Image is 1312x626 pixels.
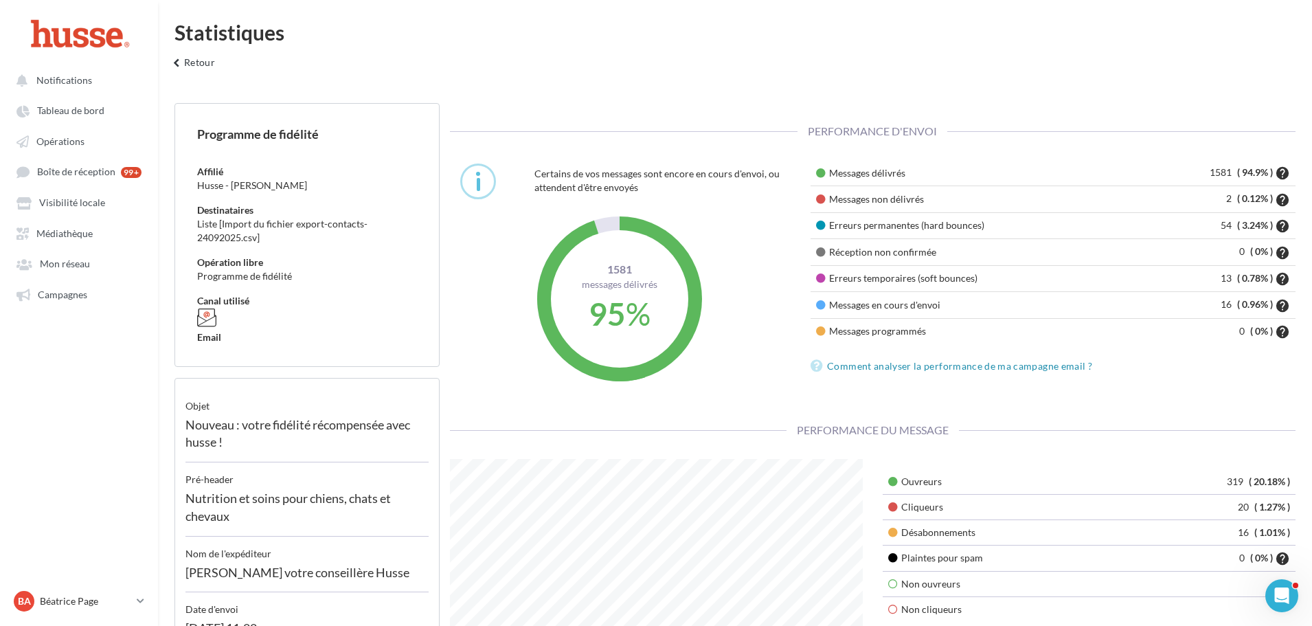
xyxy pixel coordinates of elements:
[811,239,1132,265] td: Réception non confirmée
[561,291,678,336] div: %
[883,469,1125,495] td: Ouvreurs
[1250,325,1273,337] span: ( 0% )
[8,221,150,245] a: Médiathèque
[8,251,150,276] a: Mon réseau
[883,519,1125,545] td: Désabonnements
[811,186,1132,212] td: Messages non délivrés
[1249,476,1290,487] span: ( 20.18% )
[197,331,417,344] div: Email
[197,165,417,179] div: Affilié
[1275,166,1290,180] i: help
[1254,526,1290,538] span: ( 1.01% )
[169,56,184,70] i: keyboard_arrow_left
[1275,299,1290,313] i: help
[1250,245,1273,257] span: ( 0% )
[8,282,150,306] a: Campagnes
[36,227,93,239] span: Médiathèque
[11,588,147,614] a: Ba Béatrice Page
[1250,552,1273,563] span: ( 0% )
[1226,192,1235,204] span: 2
[883,597,1296,623] td: Non cliqueurs
[197,126,417,143] div: Programme de fidélité
[1275,552,1290,566] i: help
[1239,245,1248,257] span: 0
[185,561,429,593] div: [PERSON_NAME] votre conseillère Husse
[197,217,417,245] div: Liste [Import du fichier export-contacts-24092025.csv]
[1238,501,1252,513] span: 20
[1221,219,1235,231] span: 54
[1265,579,1298,612] iframe: Intercom live chat
[1239,552,1248,563] span: 0
[1275,193,1290,207] i: help
[121,167,142,178] div: 99+
[40,594,131,608] p: Béatrice Page
[185,537,429,561] div: Nom de l'expéditeur
[40,258,90,270] span: Mon réseau
[1237,272,1273,284] span: ( 0.78% )
[1254,501,1290,513] span: ( 1.27% )
[811,358,1098,375] a: Comment analyser la performance de ma campagne email ?
[811,265,1132,291] td: Erreurs temporaires (soft bounces)
[1238,526,1252,538] span: 16
[39,197,105,209] span: Visibilité locale
[197,204,253,216] span: Destinataires
[1237,192,1273,204] span: ( 0.12% )
[185,389,429,413] div: objet
[1275,272,1290,286] i: help
[197,269,417,283] div: Programme de fidélité
[1221,298,1235,310] span: 16
[811,318,1132,344] td: Messages programmés
[883,494,1125,519] td: Cliqueurs
[185,592,429,616] div: Date d'envoi
[185,487,429,536] div: Nutrition et soins pour chiens, chats et chevaux
[174,22,1296,43] div: Statistiques
[1210,166,1235,178] span: 1581
[1221,272,1235,284] span: 13
[38,289,87,300] span: Campagnes
[1237,219,1273,231] span: ( 3.24% )
[8,159,150,184] a: Boîte de réception 99+
[883,572,1296,597] td: Non ouvreurs
[798,124,947,137] span: Performance d'envoi
[185,462,429,487] div: Pré-header
[1275,246,1290,260] i: help
[8,190,150,214] a: Visibilité locale
[811,292,1132,318] td: Messages en cours d'envoi
[8,128,150,153] a: Opérations
[1237,166,1273,178] span: ( 94.9% )
[1237,298,1273,310] span: ( 0.96% )
[37,166,115,178] span: Boîte de réception
[589,294,626,332] span: 95
[197,179,417,192] div: Husse - [PERSON_NAME]
[197,256,417,269] div: Opération libre
[1239,325,1248,337] span: 0
[36,74,92,86] span: Notifications
[37,105,104,117] span: Tableau de bord
[185,413,429,462] div: Nouveau : votre fidélité récompensée avec husse !
[18,594,31,608] span: Ba
[36,135,84,147] span: Opérations
[1275,219,1290,233] i: help
[8,67,144,92] button: Notifications
[811,160,1132,186] td: Messages délivrés
[8,98,150,122] a: Tableau de bord
[582,278,657,289] span: Messages délivrés
[561,262,678,278] span: 1581
[534,164,790,198] div: Certains de vos messages sont encore en cours d'envoi, ou attendent d'être envoyés
[1275,325,1290,339] i: help
[1227,476,1247,487] span: 319
[197,295,249,306] span: Canal utilisé
[787,423,959,436] span: Performance du message
[163,54,220,81] button: Retour
[883,545,1125,571] td: Plaintes pour spam
[811,212,1132,238] td: Erreurs permanentes (hard bounces)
